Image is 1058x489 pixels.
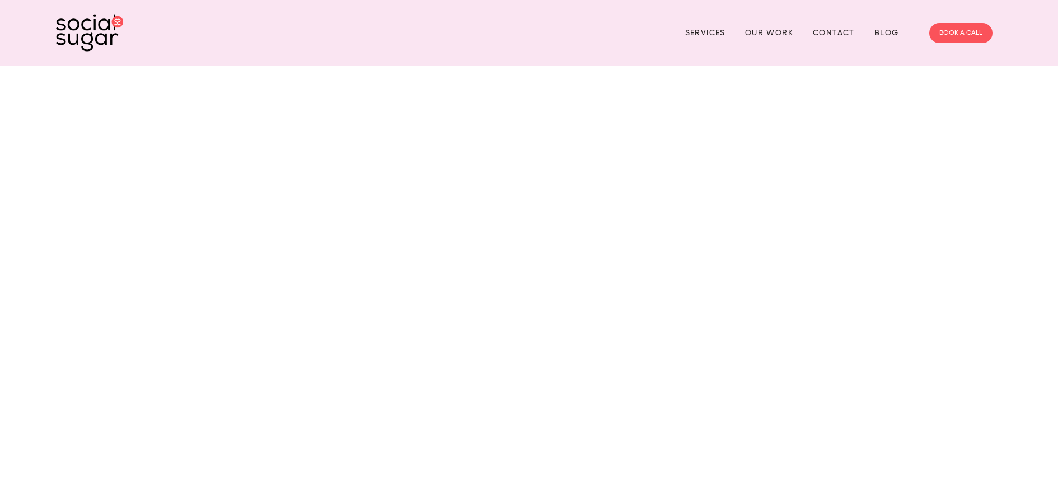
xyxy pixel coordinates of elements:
a: Blog [874,24,899,41]
img: SocialSugar [56,14,123,52]
a: Contact [813,24,855,41]
a: Our Work [745,24,793,41]
a: Services [685,24,725,41]
a: BOOK A CALL [929,23,993,43]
